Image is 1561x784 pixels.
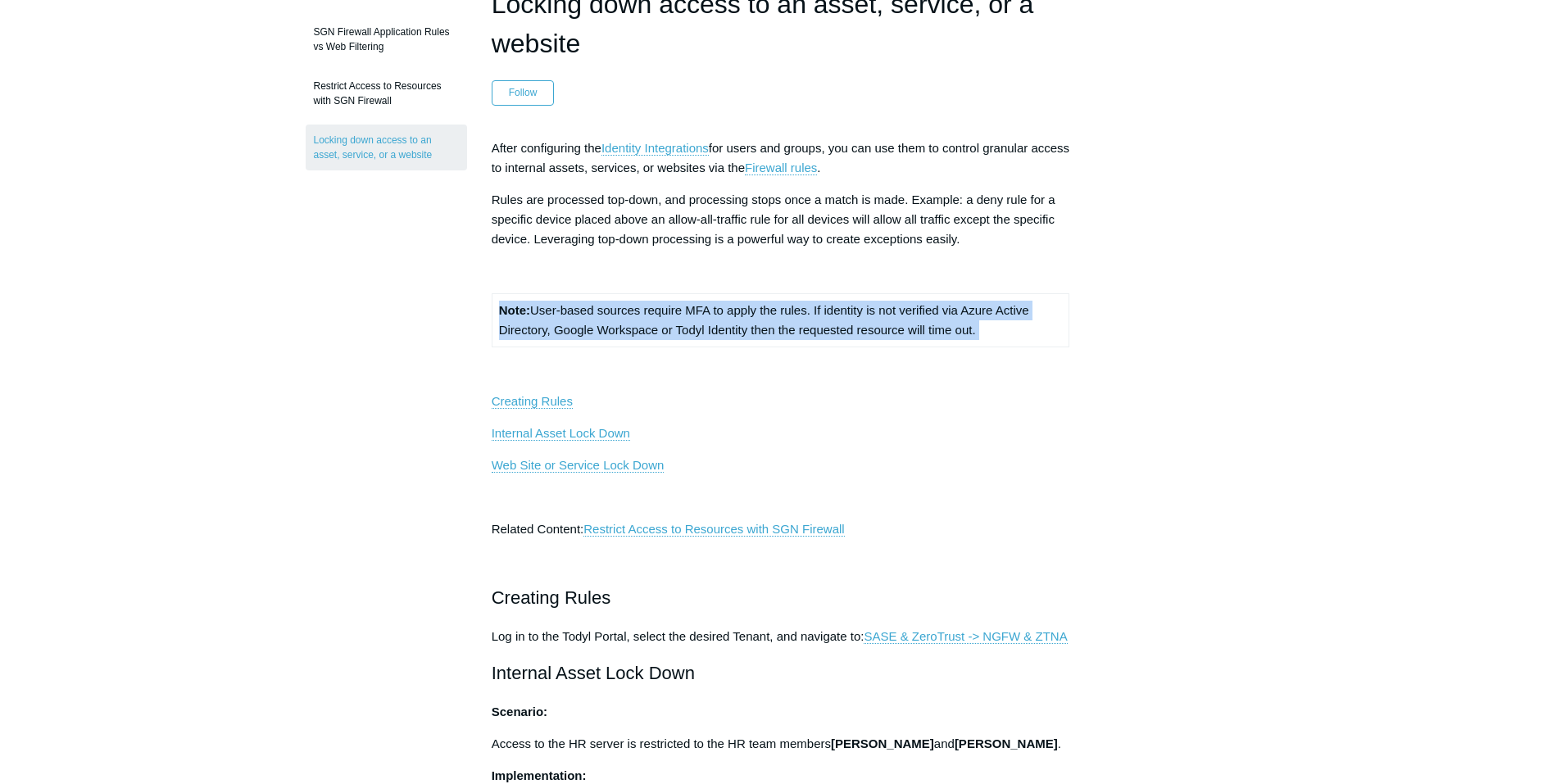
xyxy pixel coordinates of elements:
h2: Internal Asset Lock Down [492,659,1070,687]
strong: [PERSON_NAME] [831,736,934,750]
p: Log in to the Todyl Portal, select the desired Tenant, and navigate to: [492,627,1070,646]
strong: Implementation: [492,768,587,782]
p: Rules are processed top-down, and processing stops once a match is made. Example: a deny rule for... [492,190,1070,249]
a: Creating Rules [492,394,573,409]
p: After configuring the for users and groups, you can use them to control granular access to intern... [492,138,1070,178]
a: Restrict Access to Resources with SGN Firewall [583,522,844,537]
a: Firewall rules [745,161,817,175]
td: User-based sources require MFA to apply the rules. If identity is not verified via Azure Active D... [492,293,1069,347]
a: SGN Firewall Application Rules vs Web Filtering [306,16,467,62]
a: Restrict Access to Resources with SGN Firewall [306,70,467,116]
a: Locking down access to an asset, service, or a website [306,125,467,170]
p: Access to the HR server is restricted to the HR team members and . [492,734,1070,754]
a: SASE & ZeroTrust -> NGFW & ZTNA [864,629,1067,644]
h2: Creating Rules [492,583,1070,612]
p: Related Content: [492,519,1070,539]
a: Web Site or Service Lock Down [492,458,665,473]
strong: Scenario: [492,705,547,718]
a: Internal Asset Lock Down [492,426,630,441]
strong: Note: [499,303,530,317]
strong: [PERSON_NAME] [955,736,1058,750]
a: Identity Integrations [601,141,709,156]
button: Follow Article [492,80,555,105]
